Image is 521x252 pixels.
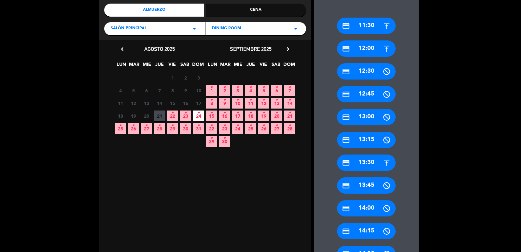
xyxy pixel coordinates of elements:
[145,120,148,131] i: •
[337,177,396,194] div: 13:45
[132,120,134,131] i: •
[129,61,139,71] span: MAR
[210,82,213,93] i: •
[258,111,269,121] span: 19
[223,120,226,131] i: •
[115,111,126,121] span: 18
[337,200,396,216] div: 14:00
[206,123,217,134] span: 22
[232,85,243,96] span: 3
[337,223,396,239] div: 14:15
[342,90,350,98] i: credit_card
[337,86,396,102] div: 12:45
[258,85,269,96] span: 5
[236,95,239,105] i: •
[158,120,161,131] i: •
[262,108,265,118] i: •
[144,46,175,52] span: agosto 2025
[271,123,282,134] span: 27
[167,98,178,109] span: 15
[342,204,350,213] i: credit_card
[232,123,243,134] span: 24
[206,4,306,17] div: Cena
[271,111,282,121] span: 20
[197,108,200,118] i: •
[167,85,178,96] span: 8
[154,98,165,109] span: 14
[171,120,174,131] i: •
[197,120,200,131] i: •
[342,227,350,235] i: credit_card
[342,113,350,121] i: credit_card
[337,63,396,80] div: 12:30
[167,123,178,134] span: 29
[271,61,281,71] span: SAB
[115,123,126,134] span: 25
[167,72,178,83] span: 1
[337,109,396,125] div: 13:00
[154,123,165,134] span: 28
[337,18,396,34] div: 11:30
[289,82,291,93] i: •
[275,95,278,105] i: •
[128,111,139,121] span: 19
[232,111,243,121] span: 17
[292,25,300,33] i: arrow_drop_down
[116,61,127,71] span: LUN
[141,61,152,71] span: MIE
[289,120,291,131] i: •
[154,61,165,71] span: JUE
[223,95,226,105] i: •
[141,98,152,109] span: 13
[220,61,231,71] span: MAR
[337,40,396,57] div: 12:00
[342,67,350,76] i: credit_card
[219,85,230,96] span: 2
[206,111,217,121] span: 15
[236,82,239,93] i: •
[180,72,191,83] span: 2
[275,82,278,93] i: •
[193,123,204,134] span: 31
[337,132,396,148] div: 13:15
[167,61,177,71] span: VIE
[219,123,230,134] span: 23
[275,120,278,131] i: •
[128,85,139,96] span: 5
[262,95,265,105] i: •
[193,111,204,121] span: 24
[184,120,187,131] i: •
[212,25,241,32] span: Dining room
[193,72,204,83] span: 3
[180,85,191,96] span: 9
[245,61,256,71] span: JUE
[223,82,226,93] i: •
[128,123,139,134] span: 26
[193,98,204,109] span: 17
[190,25,198,33] i: arrow_drop_down
[184,108,187,118] i: •
[180,111,191,121] span: 23
[284,98,295,109] span: 14
[210,120,213,131] i: •
[154,85,165,96] span: 7
[283,61,294,71] span: DOM
[236,108,239,118] i: •
[342,159,350,167] i: credit_card
[262,82,265,93] i: •
[342,136,350,144] i: credit_card
[171,108,174,118] i: •
[342,182,350,190] i: credit_card
[284,85,295,96] span: 7
[249,95,252,105] i: •
[115,85,126,96] span: 4
[210,133,213,143] i: •
[236,120,239,131] i: •
[249,120,252,131] i: •
[230,46,272,52] span: septiembre 2025
[289,108,291,118] i: •
[245,111,256,121] span: 18
[249,82,252,93] i: •
[271,98,282,109] span: 13
[180,123,191,134] span: 30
